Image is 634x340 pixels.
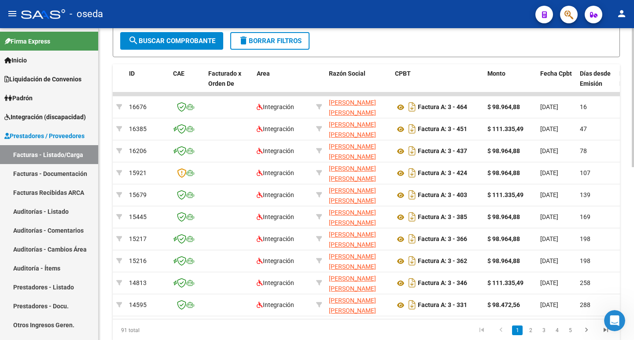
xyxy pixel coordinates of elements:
[540,70,572,77] span: Fecha Cpbt
[329,143,376,160] span: [PERSON_NAME] [PERSON_NAME]
[406,100,418,114] i: Descargar documento
[576,64,616,103] datatable-header-cell: Días desde Emisión
[406,166,418,180] i: Descargar documento
[170,64,205,103] datatable-header-cell: CAE
[257,257,294,264] span: Integración
[208,70,241,87] span: Facturado x Orden De
[418,302,467,309] strong: Factura A: 3 - 331
[129,213,147,220] span: 15445
[129,103,147,110] span: 16676
[406,188,418,202] i: Descargar documento
[580,125,587,132] span: 47
[129,191,147,198] span: 15679
[257,125,294,132] span: Integración
[578,325,595,335] a: go to next page
[487,301,520,308] strong: $ 98.472,56
[329,253,376,270] span: [PERSON_NAME] [PERSON_NAME]
[487,70,505,77] span: Monto
[406,254,418,268] i: Descargar documento
[418,170,467,177] strong: Factura A: 3 - 424
[418,214,467,221] strong: Factura A: 3 - 385
[540,103,558,110] span: [DATE]
[473,325,490,335] a: go to first page
[257,191,294,198] span: Integración
[395,70,411,77] span: CPBT
[580,70,611,87] span: Días desde Emisión
[487,191,523,198] strong: $ 111.335,49
[580,279,590,286] span: 258
[70,4,103,24] span: - oseda
[329,120,388,138] div: 27326775687
[257,147,294,154] span: Integración
[537,323,550,338] li: page 3
[540,257,558,264] span: [DATE]
[550,323,564,338] li: page 4
[391,64,484,103] datatable-header-cell: CPBT
[540,213,558,220] span: [DATE]
[418,280,467,287] strong: Factura A: 3 - 346
[129,147,147,154] span: 16206
[257,235,294,242] span: Integración
[406,298,418,312] i: Descargar documento
[257,301,294,308] span: Integración
[4,131,85,141] span: Prestadores / Proveedores
[128,35,139,46] mat-icon: search
[487,235,520,242] strong: $ 98.964,88
[418,236,467,243] strong: Factura A: 3 - 366
[580,191,590,198] span: 139
[512,325,523,335] a: 1
[4,112,86,122] span: Integración (discapacidad)
[329,230,388,248] div: 27326775687
[418,148,467,155] strong: Factura A: 3 - 437
[406,144,418,158] i: Descargar documento
[418,104,467,111] strong: Factura A: 3 - 464
[580,147,587,154] span: 78
[487,213,520,220] strong: $ 98.964,88
[525,325,536,335] a: 2
[253,64,313,103] datatable-header-cell: Area
[329,99,376,116] span: [PERSON_NAME] [PERSON_NAME]
[4,37,50,46] span: Firma Express
[238,37,302,45] span: Borrar Filtros
[604,310,625,331] iframe: Intercom live chat
[487,147,520,154] strong: $ 98.964,88
[129,125,147,132] span: 16385
[257,213,294,220] span: Integración
[205,64,253,103] datatable-header-cell: Facturado x Orden De
[406,122,418,136] i: Descargar documento
[564,323,577,338] li: page 5
[129,235,147,242] span: 15217
[487,125,523,132] strong: $ 111.335,49
[540,169,558,176] span: [DATE]
[493,325,509,335] a: go to previous page
[120,32,223,50] button: Buscar Comprobante
[329,165,376,182] span: [PERSON_NAME] [PERSON_NAME]
[418,126,467,133] strong: Factura A: 3 - 451
[487,257,520,264] strong: $ 98.964,88
[4,74,81,84] span: Liquidación de Convenios
[540,191,558,198] span: [DATE]
[329,209,376,226] span: [PERSON_NAME] [PERSON_NAME]
[129,257,147,264] span: 15216
[540,301,558,308] span: [DATE]
[597,325,614,335] a: go to last page
[580,235,590,242] span: 198
[329,208,388,226] div: 27326775687
[329,70,365,77] span: Razón Social
[565,325,575,335] a: 5
[129,169,147,176] span: 15921
[580,301,590,308] span: 288
[4,55,27,65] span: Inicio
[329,274,388,292] div: 27326775687
[257,103,294,110] span: Integración
[329,121,376,138] span: [PERSON_NAME] [PERSON_NAME]
[406,232,418,246] i: Descargar documento
[329,98,388,116] div: 27326775687
[537,64,576,103] datatable-header-cell: Fecha Cpbt
[329,275,376,292] span: [PERSON_NAME] [PERSON_NAME]
[329,187,376,204] span: [PERSON_NAME] [PERSON_NAME]
[538,325,549,335] a: 3
[540,147,558,154] span: [DATE]
[238,35,249,46] mat-icon: delete
[329,231,376,248] span: [PERSON_NAME] [PERSON_NAME]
